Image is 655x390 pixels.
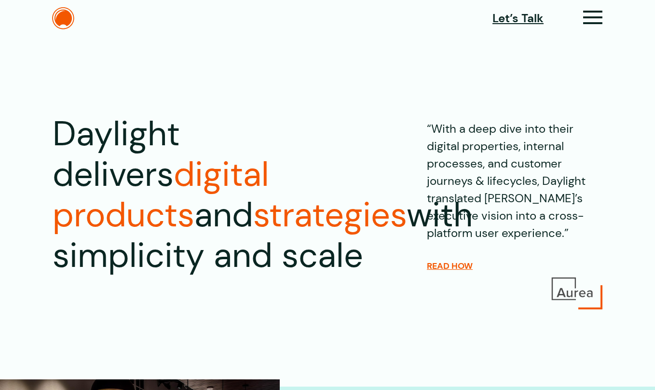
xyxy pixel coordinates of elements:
[549,276,595,302] img: Aurea Logo
[52,7,74,29] img: The Daylight Studio Logo
[492,10,544,27] a: Let’s Talk
[53,153,269,237] span: digital products
[427,261,473,271] a: READ HOW
[253,193,407,237] span: strategies
[427,114,602,242] p: “With a deep dive into their digital properties, internal processes, and customer journeys & life...
[53,114,363,276] h1: Daylight delivers and with simplicity and scale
